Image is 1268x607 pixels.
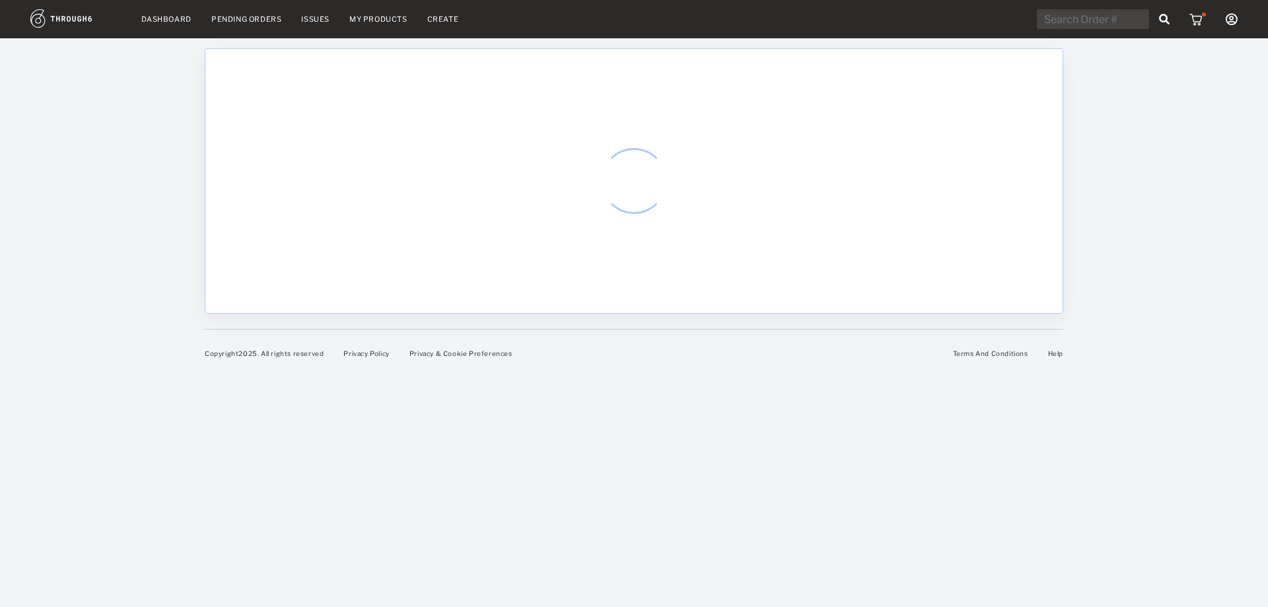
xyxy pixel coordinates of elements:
a: Privacy & Cookie Preferences [409,349,512,357]
img: logo.1c10ca64.svg [30,9,122,28]
a: My Products [349,15,407,24]
a: Privacy Policy [343,349,389,357]
a: Terms And Conditions [953,349,1028,357]
a: Dashboard [141,15,192,24]
a: Pending Orders [211,15,281,24]
img: icon_cart_red_dot.b92b630d.svg [1189,13,1206,26]
a: Create [427,15,459,24]
span: Copyright 2025 . All rights reserved [205,349,324,357]
a: Issues [301,15,330,24]
input: Search Order # [1037,9,1149,29]
a: Help [1048,349,1063,357]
